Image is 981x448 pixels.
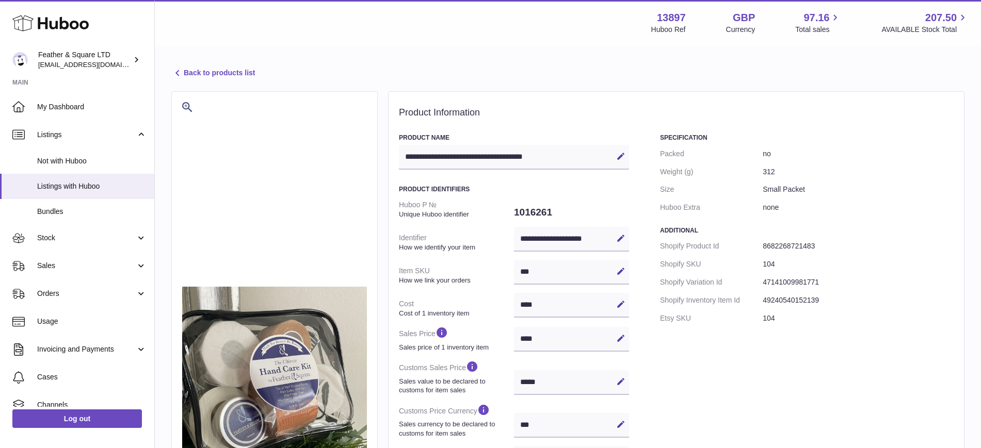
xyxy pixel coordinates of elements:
[651,25,686,35] div: Huboo Ref
[37,344,136,354] span: Invoicing and Payments
[38,50,131,70] div: Feather & Square LTD
[37,130,136,140] span: Listings
[37,317,147,326] span: Usage
[37,233,136,243] span: Stock
[795,25,841,35] span: Total sales
[37,261,136,271] span: Sales
[37,207,147,217] span: Bundles
[38,60,152,69] span: [EMAIL_ADDRESS][DOMAIN_NAME]
[803,11,829,25] span: 97.16
[12,409,142,428] a: Log out
[657,11,686,25] strong: 13897
[37,156,147,166] span: Not with Huboo
[37,181,147,191] span: Listings with Huboo
[881,25,969,35] span: AVAILABLE Stock Total
[37,400,147,410] span: Channels
[37,372,147,382] span: Cases
[12,52,28,68] img: internalAdmin-13897@internal.huboo.com
[37,289,136,298] span: Orders
[795,11,841,35] a: 97.16 Total sales
[925,11,957,25] span: 207.50
[881,11,969,35] a: 207.50 AVAILABLE Stock Total
[726,25,755,35] div: Currency
[733,11,755,25] strong: GBP
[37,102,147,112] span: My Dashboard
